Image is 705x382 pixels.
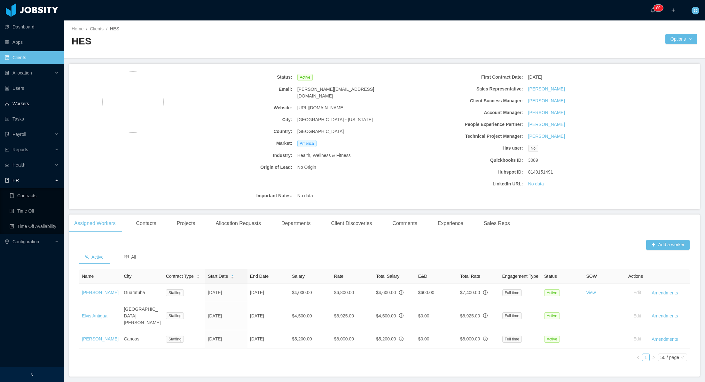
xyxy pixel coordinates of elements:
[5,97,59,110] a: icon: userWorkers
[399,290,403,295] span: info-circle
[297,128,344,135] span: [GEOGRAPHIC_DATA]
[90,26,104,31] a: Clients
[376,290,396,295] span: $4,600.00
[297,86,408,99] span: [PERSON_NAME][EMAIL_ADDRESS][DOMAIN_NAME]
[231,274,234,278] div: Sort
[652,290,678,295] a: Amendments
[208,273,228,280] span: Start Date
[247,284,289,302] td: [DATE]
[5,239,9,244] i: icon: setting
[651,8,655,12] i: icon: bell
[182,192,292,199] b: Important Notes:
[656,5,658,11] p: 8
[460,313,480,318] span: $6,925.00
[106,26,107,31] span: /
[528,121,565,128] a: [PERSON_NAME]
[12,132,26,137] span: Payroll
[528,169,553,175] span: 8149151491
[502,274,538,279] span: Engagement Type
[182,140,292,147] b: Market:
[332,302,373,330] td: $6,925.00
[276,214,316,232] div: Departments
[332,330,373,348] td: $8,000.00
[289,330,331,348] td: $5,200.00
[544,289,560,296] span: Active
[418,336,429,341] span: $0.00
[483,290,488,295] span: info-circle
[72,26,83,31] a: Home
[124,254,129,259] i: icon: read
[5,147,9,152] i: icon: line-chart
[650,354,657,361] li: Next Page
[289,302,331,330] td: $4,500.00
[680,355,684,360] i: icon: down
[12,70,32,75] span: Allocation
[12,147,28,152] span: Reports
[5,132,9,136] i: icon: file-protect
[82,313,107,318] a: Elvis Antigua
[82,274,94,279] span: Name
[413,109,523,116] b: Account Manager:
[502,312,522,319] span: Full time
[502,289,522,296] span: Full time
[528,109,565,116] a: [PERSON_NAME]
[418,313,429,318] span: $0.00
[12,162,25,168] span: Health
[196,274,200,276] i: icon: caret-up
[460,336,480,341] span: $8,000.00
[5,178,9,183] i: icon: book
[334,274,344,279] span: Rate
[526,71,641,83] div: [DATE]
[289,284,331,302] td: $4,000.00
[528,157,538,164] span: 3089
[528,86,565,92] a: [PERSON_NAME]
[642,354,649,361] a: 1
[628,288,646,298] button: Edit
[124,274,131,279] span: City
[413,133,523,140] b: Technical Project Manager:
[399,313,403,318] span: info-circle
[628,334,646,344] button: Edit
[210,214,266,232] div: Allocation Requests
[110,26,119,31] span: HES
[5,51,59,64] a: icon: auditClients
[84,254,89,259] i: icon: team
[413,169,523,175] b: Hubspot ID:
[483,313,488,318] span: info-circle
[413,157,523,164] b: Quickbooks ID:
[661,354,679,361] div: 50 / page
[84,254,104,260] span: Active
[413,74,523,81] b: First Contract Date:
[332,284,373,302] td: $6,800.00
[69,214,121,232] div: Assigned Workers
[646,240,690,250] button: icon: plusAdd a worker
[5,82,59,95] a: icon: robotUsers
[72,35,385,48] h2: HES
[413,181,523,187] b: LinkedIn URL:
[528,145,538,152] span: No
[10,220,59,233] a: icon: profileTime Off Availability
[483,337,488,341] span: info-circle
[292,274,305,279] span: Salary
[121,302,163,330] td: [GEOGRAPHIC_DATA][PERSON_NAME]
[166,312,184,319] span: Staffing
[528,133,565,140] a: [PERSON_NAME]
[12,178,19,183] span: HR
[460,290,480,295] span: $7,400.00
[413,121,523,128] b: People Experience Partner:
[628,274,643,279] span: Actions
[671,8,676,12] i: icon: plus
[182,152,292,159] b: Industry:
[86,26,87,31] span: /
[413,97,523,104] b: Client Success Manager:
[652,355,655,359] i: icon: right
[479,214,515,232] div: Sales Reps
[182,128,292,135] b: Country:
[586,274,597,279] span: SOW
[297,192,313,199] span: No data
[433,214,468,232] div: Experience
[182,86,292,93] b: Email:
[418,274,427,279] span: E&D
[413,145,523,152] b: Has user:
[10,189,59,202] a: icon: bookContracts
